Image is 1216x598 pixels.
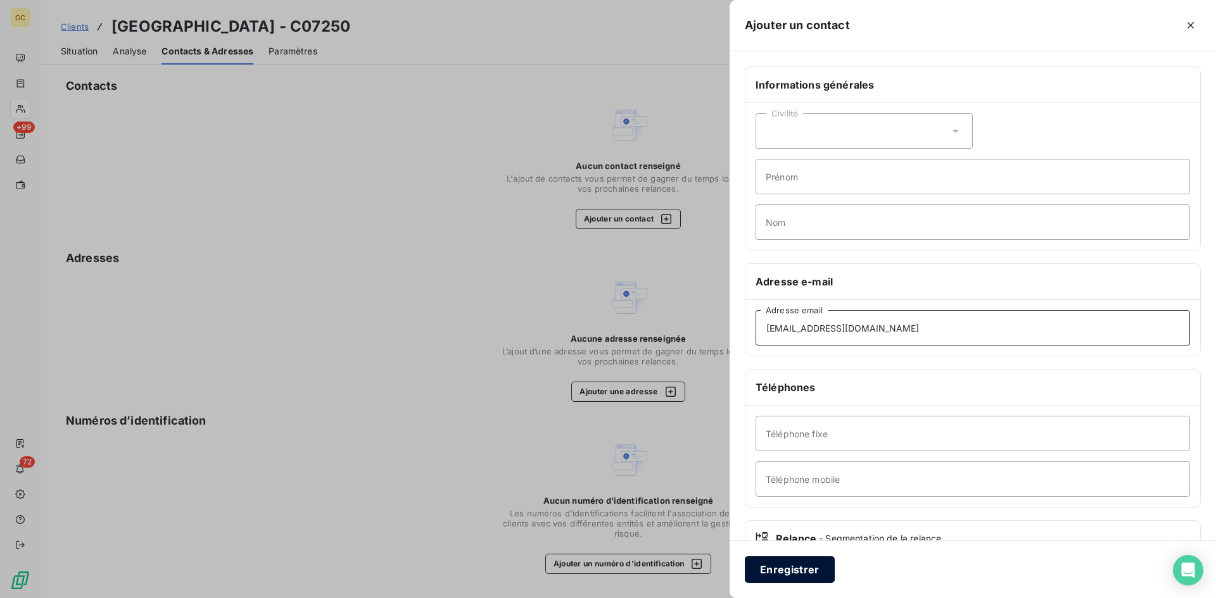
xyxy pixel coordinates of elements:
[756,274,1190,289] h6: Adresse e-mail
[756,461,1190,497] input: placeholder
[756,416,1190,451] input: placeholder
[819,532,941,545] span: - Segmentation de la relance
[756,77,1190,92] h6: Informations générales
[756,310,1190,346] input: placeholder
[745,16,850,34] h5: Ajouter un contact
[756,204,1190,240] input: placeholder
[1173,555,1203,585] div: Open Intercom Messenger
[745,556,835,583] button: Enregistrer
[756,159,1190,194] input: placeholder
[756,380,1190,395] h6: Téléphones
[756,531,1190,546] div: Relance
